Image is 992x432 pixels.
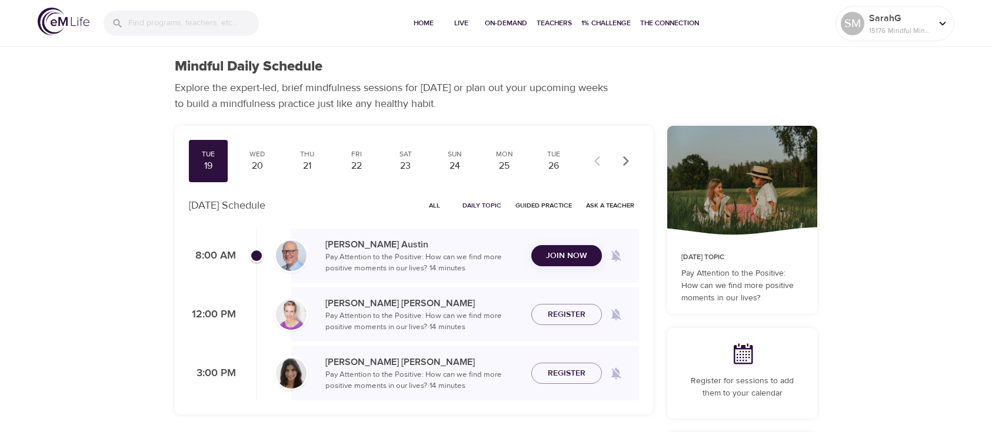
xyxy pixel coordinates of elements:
span: Register [548,366,585,381]
p: Pay Attention to the Positive: How can we find more positive moments in our lives? [681,267,803,304]
span: Home [410,17,438,29]
p: [PERSON_NAME] [PERSON_NAME] [325,355,522,369]
div: Thu [292,149,322,159]
img: kellyb.jpg [276,299,307,330]
span: Remind me when a class goes live every Tuesday at 3:00 PM [602,359,630,387]
p: Explore the expert-led, brief mindfulness sessions for [DATE] or plan out your upcoming weeks to ... [175,80,616,112]
p: [PERSON_NAME] Austin [325,237,522,252]
p: Pay Attention to the Positive: How can we find more positive moments in our lives? · 14 minutes [325,369,522,392]
h1: Mindful Daily Schedule [175,58,322,75]
p: [DATE] Topic [681,252,803,263]
div: Sun [440,149,470,159]
span: Ask a Teacher [586,200,634,211]
button: All [415,196,453,215]
div: 24 [440,159,470,173]
span: Teachers [537,17,572,29]
span: All [420,200,448,211]
button: Daily Topic [458,196,506,215]
span: The Connection [640,17,699,29]
p: [DATE] Schedule [189,197,265,213]
button: Join Now [531,245,602,267]
p: [PERSON_NAME] [PERSON_NAME] [325,296,522,310]
p: Register for sessions to add them to your calendar [681,375,803,400]
p: Pay Attention to the Positive: How can we find more positive moments in our lives? · 14 minutes [325,252,522,274]
p: SarahG [869,11,931,25]
div: 23 [391,159,421,173]
div: Wed [243,149,272,159]
div: 21 [292,159,322,173]
div: 26 [539,159,568,173]
span: Join Now [546,249,587,263]
span: 1% Challenge [581,17,631,29]
img: Lara_Sragow-min.jpg [276,358,307,389]
div: SM [841,12,864,35]
img: Jim_Austin_Headshot_min.jpg [276,240,307,271]
button: Register [531,363,602,384]
span: Live [447,17,475,29]
span: Remind me when a class goes live every Tuesday at 8:00 AM [602,242,630,270]
p: 12:00 PM [189,307,236,323]
div: 19 [194,159,223,173]
div: Sat [391,149,421,159]
span: Remind me when a class goes live every Tuesday at 12:00 PM [602,300,630,329]
span: Daily Topic [462,200,501,211]
p: 8:00 AM [189,248,236,264]
span: Guided Practice [515,200,572,211]
p: Pay Attention to the Positive: How can we find more positive moments in our lives? · 14 minutes [325,310,522,333]
div: 22 [342,159,371,173]
button: Ask a Teacher [581,196,639,215]
div: Fri [342,149,371,159]
button: Register [531,304,602,326]
input: Find programs, teachers, etc... [128,11,259,36]
span: On-Demand [485,17,527,29]
div: Tue [194,149,223,159]
p: 3:00 PM [189,366,236,381]
div: 25 [490,159,519,173]
img: logo [38,8,89,35]
div: Mon [490,149,519,159]
button: Guided Practice [511,196,577,215]
span: Register [548,307,585,322]
div: Tue [539,149,568,159]
p: 15176 Mindful Minutes [869,25,931,36]
div: 20 [243,159,272,173]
